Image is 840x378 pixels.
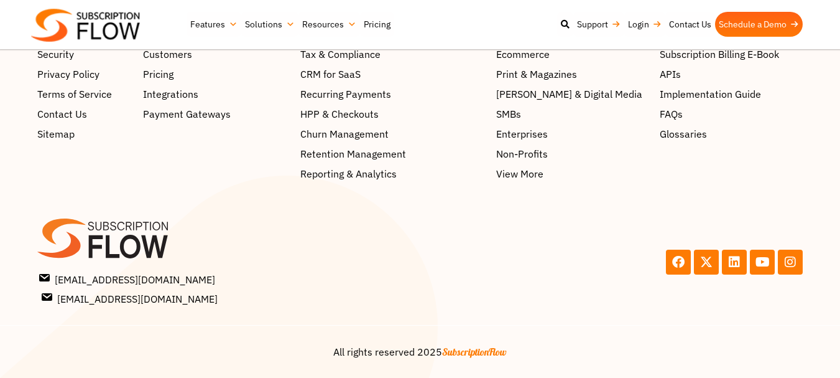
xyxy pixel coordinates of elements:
a: SMBs [496,106,647,121]
a: [PERSON_NAME] & Digital Media [496,87,647,102]
a: Contact Us [37,106,131,121]
a: Security [37,47,131,62]
span: Print & Magazines [496,67,577,82]
a: Non-Profits [496,146,647,161]
span: [EMAIL_ADDRESS][DOMAIN_NAME] [40,271,215,287]
img: Subscriptionflow [31,9,140,42]
a: Tax & Compliance [300,47,484,62]
a: Print & Magazines [496,67,647,82]
span: CRM for SaaS [300,67,361,82]
a: Implementation Guide [660,87,803,102]
a: Recurring Payments [300,87,484,102]
span: View More [496,166,543,181]
span: Ecommerce [496,47,550,62]
a: Retention Management [300,146,484,161]
span: Customers [143,47,192,62]
a: Subscription Billing E-Book [660,47,803,62]
a: APIs [660,67,803,82]
span: Sitemap [37,126,75,141]
a: Ecommerce [496,47,647,62]
a: Customers [143,47,288,62]
span: Terms of Service [37,87,112,102]
a: View More [496,166,647,181]
a: Sitemap [37,126,131,141]
span: Non-Profits [496,146,548,161]
span: HPP & Checkouts [300,106,379,121]
span: Security [37,47,74,62]
span: Pricing [143,67,173,82]
a: Schedule a Demo [715,12,803,37]
a: Pricing [360,12,394,37]
span: Enterprises [496,126,548,141]
span: Subscription Billing E-Book [660,47,779,62]
a: Glossaries [660,126,803,141]
a: Pricing [143,67,288,82]
a: Solutions [241,12,298,37]
a: CRM for SaaS [300,67,484,82]
span: Tax & Compliance [300,47,381,62]
span: Integrations [143,87,198,102]
span: Reporting & Analytics [300,166,397,181]
a: Privacy Policy [37,67,131,82]
span: Retention Management [300,146,406,161]
span: Churn Management [300,126,389,141]
span: Glossaries [660,126,707,141]
a: Churn Management [300,126,484,141]
a: Enterprises [496,126,647,141]
a: [EMAIL_ADDRESS][DOMAIN_NAME] [40,271,417,287]
a: Login [624,12,665,37]
a: HPP & Checkouts [300,106,484,121]
span: Recurring Payments [300,87,391,102]
a: Features [187,12,241,37]
span: APIs [660,67,681,82]
a: Support [573,12,624,37]
a: Payment Gateways [143,106,288,121]
span: Privacy Policy [37,67,99,82]
a: FAQs [660,106,803,121]
span: [EMAIL_ADDRESS][DOMAIN_NAME] [42,290,218,306]
span: Contact Us [37,106,87,121]
span: FAQs [660,106,683,121]
span: Payment Gateways [143,106,231,121]
span: Implementation Guide [660,87,761,102]
a: Terms of Service [37,87,131,102]
img: SF-logo [37,219,168,258]
a: Reporting & Analytics [300,166,484,181]
a: Contact Us [665,12,715,37]
span: [PERSON_NAME] & Digital Media [496,87,642,102]
a: Resources [298,12,360,37]
a: Integrations [143,87,288,102]
span: SubscriptionFlow [442,346,507,358]
a: [EMAIL_ADDRESS][DOMAIN_NAME] [40,290,417,306]
span: SMBs [496,106,521,121]
center: All rights reserved 2025 [56,344,784,359]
